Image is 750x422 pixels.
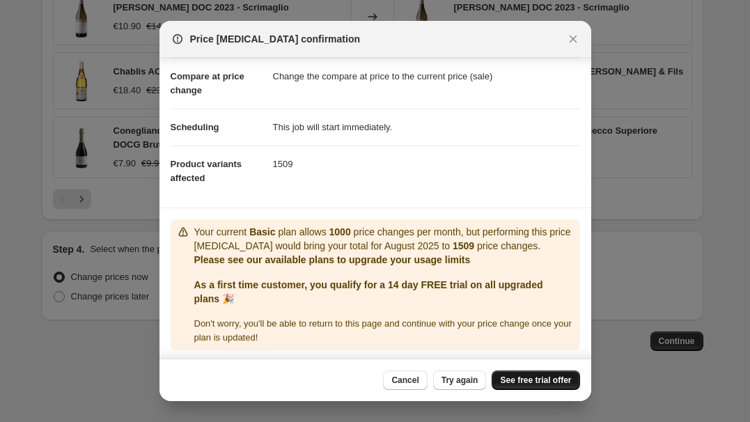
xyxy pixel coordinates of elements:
span: Cancel [391,375,419,386]
b: 1509 [453,240,474,251]
button: Try again [433,370,487,390]
button: Close [563,29,583,49]
dd: 1509 [273,146,580,182]
p: Please see our available plans to upgrade your usage limits [194,253,575,267]
span: Price [MEDICAL_DATA] confirmation [190,32,361,46]
span: Don ' t worry, you ' ll be able to return to this page and continue with your price change once y... [194,318,572,343]
span: Product variants affected [171,159,242,183]
span: See free trial offer [500,375,571,386]
a: See free trial offer [492,370,579,390]
b: 1000 [329,226,351,237]
dd: Change the compare at price to the current price (sale) [273,58,580,95]
p: Your current plan allows price changes per month, but performing this price [MEDICAL_DATA] would ... [194,225,575,253]
dd: This job will start immediately. [273,109,580,146]
span: Compare at price change [171,71,244,95]
span: Scheduling [171,122,219,132]
b: As a first time customer, you qualify for a 14 day FREE trial on all upgraded plans 🎉 [194,279,543,304]
span: Try again [442,375,478,386]
button: Cancel [383,370,427,390]
b: Basic [249,226,275,237]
